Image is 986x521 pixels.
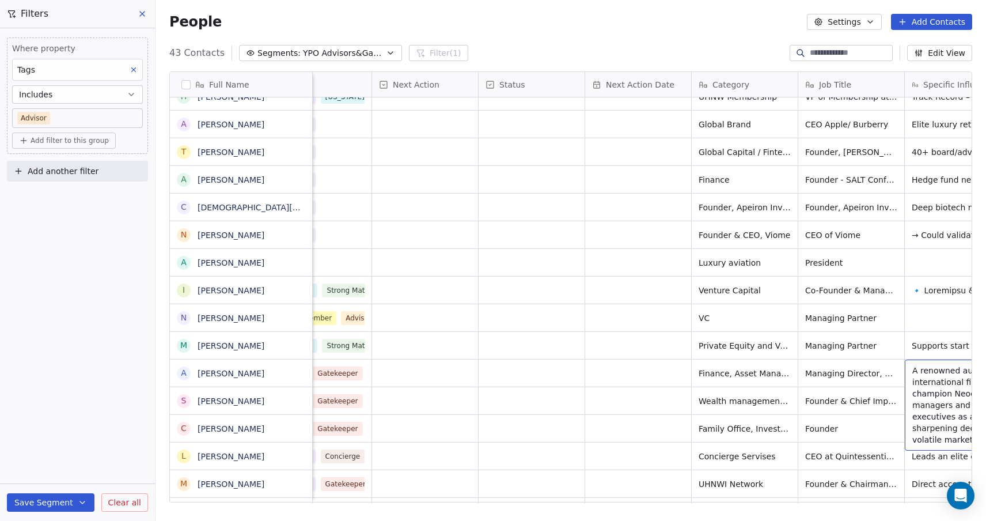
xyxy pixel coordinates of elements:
[805,423,897,435] span: Founder
[198,203,356,212] a: [DEMOGRAPHIC_DATA][PERSON_NAME]
[372,72,478,97] div: Next Action
[313,422,362,436] span: Gatekeeper
[321,450,365,463] span: Concierge
[499,79,525,90] span: Status
[198,258,264,267] a: [PERSON_NAME]
[257,47,301,59] span: Segments:
[198,397,264,406] a: [PERSON_NAME]
[819,79,851,90] span: Job Title
[699,340,791,352] span: Private Equity and Venture Capital;
[699,368,791,379] span: Finance, Asset Management
[699,395,791,407] span: Wealth management, Family Office
[805,202,897,213] span: Founder, Apeiron Investment Group
[798,72,904,97] div: Job Title
[170,97,313,503] div: grid
[699,285,791,296] span: Venture Capital
[313,367,362,380] span: Gatekeeper
[198,286,264,295] a: [PERSON_NAME]
[699,202,791,213] span: Founder, Apeiron Investment Group
[699,119,791,130] span: Global Brand
[805,395,897,407] span: Founder & Chief Impact Officer, Mission Wealth
[181,229,187,241] div: N
[198,148,264,157] a: [PERSON_NAME]
[198,120,264,129] a: [PERSON_NAME]
[198,175,264,184] a: [PERSON_NAME]
[169,46,225,60] span: 43 Contacts
[699,146,791,158] span: Global Capital / Fintech / Impact
[322,339,377,353] span: Strong Match
[341,311,376,325] span: Advisor
[181,146,187,158] div: T
[805,285,897,296] span: Co-Founder & Managing Partner, [GEOGRAPHIC_DATA]
[181,173,187,186] div: A
[321,477,370,491] span: Gatekeeper
[805,478,897,490] span: Founder & Chairman, Tiger 21
[198,92,264,101] a: [PERSON_NAME]
[907,45,972,61] button: Edit View
[805,340,897,352] span: Managing Partner
[805,257,897,269] span: President
[181,201,187,213] div: C
[303,47,384,59] span: YPO Advisors&Gatekeepers
[169,13,222,31] span: People
[198,231,264,240] a: [PERSON_NAME]
[409,45,468,61] button: Filter(1)
[805,174,897,186] span: Founder - SALT Conference and SkyBridge Capital
[699,312,791,324] span: VC
[805,451,897,462] span: CEO at Quintessentially
[198,314,264,323] a: [PERSON_NAME]
[181,422,187,435] div: C
[585,72,691,97] div: Next Action Date
[805,119,897,130] span: CEO Apple/ Burberry
[699,423,791,435] span: Family Office, Investment Advisory
[947,482,974,509] div: Open Intercom Messenger
[181,312,187,324] div: N
[807,14,881,30] button: Settings
[393,79,439,90] span: Next Action
[479,72,585,97] div: Status
[170,72,312,97] div: Full Name
[805,368,897,379] span: Managing Director, GinsGlobal Index Funds
[606,79,674,90] span: Next Action Date
[313,394,362,408] span: Gatekeeper
[699,174,791,186] span: Finance
[198,341,264,350] a: [PERSON_NAME]
[198,424,264,433] a: [PERSON_NAME]
[198,369,264,378] a: [PERSON_NAME]
[180,339,187,352] div: M
[181,118,187,130] div: A
[699,478,791,490] span: UHNWI Network
[805,312,897,324] span: Managing Partner
[209,79,249,90] span: Full Name
[712,79,749,90] span: Category
[805,229,897,241] span: CEO of Viome
[181,450,186,462] div: L
[198,452,264,461] a: [PERSON_NAME]
[181,367,187,379] div: A
[322,284,377,297] span: Strong Match
[699,451,791,462] span: Concierge Servises
[699,257,791,269] span: Luxury aviation
[181,395,187,407] div: S
[180,478,187,490] div: M
[692,72,798,97] div: Category
[805,146,897,158] span: Founder, [PERSON_NAME] International; ex-[PERSON_NAME] CEO
[183,284,185,296] div: I
[181,256,187,269] div: A
[891,14,972,30] button: Add Contacts
[699,229,791,241] span: Founder & CEO, Viome
[198,480,264,489] a: [PERSON_NAME]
